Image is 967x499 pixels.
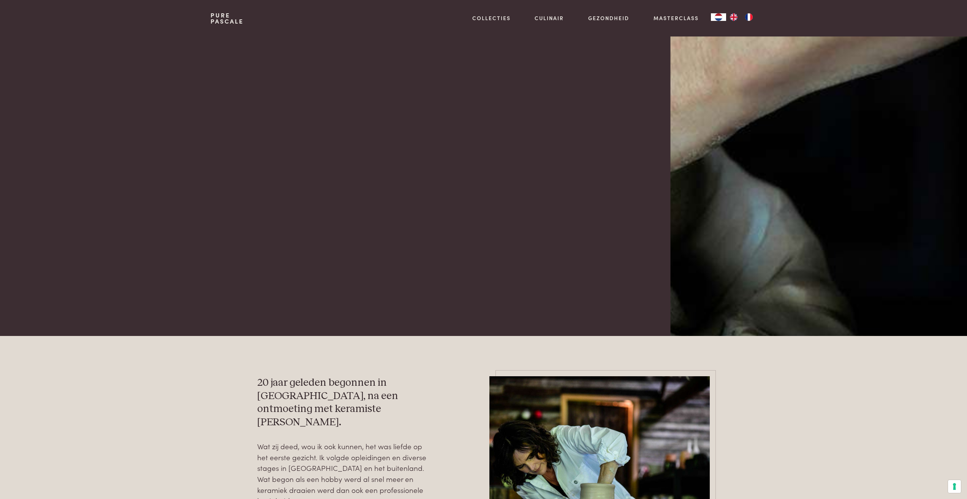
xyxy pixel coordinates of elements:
[711,13,726,21] a: NL
[654,14,699,22] a: Masterclass
[726,13,757,21] ul: Language list
[711,13,757,21] aside: Language selected: Nederlands
[210,12,244,24] a: PurePascale
[726,13,741,21] a: EN
[257,376,431,429] h3: 20 jaar geleden begonnen in [GEOGRAPHIC_DATA], na een ontmoeting met keramiste [PERSON_NAME].
[711,13,726,21] div: Language
[535,14,564,22] a: Culinair
[948,480,961,493] button: Uw voorkeuren voor toestemming voor trackingtechnologieën
[588,14,629,22] a: Gezondheid
[472,14,511,22] a: Collecties
[741,13,757,21] a: FR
